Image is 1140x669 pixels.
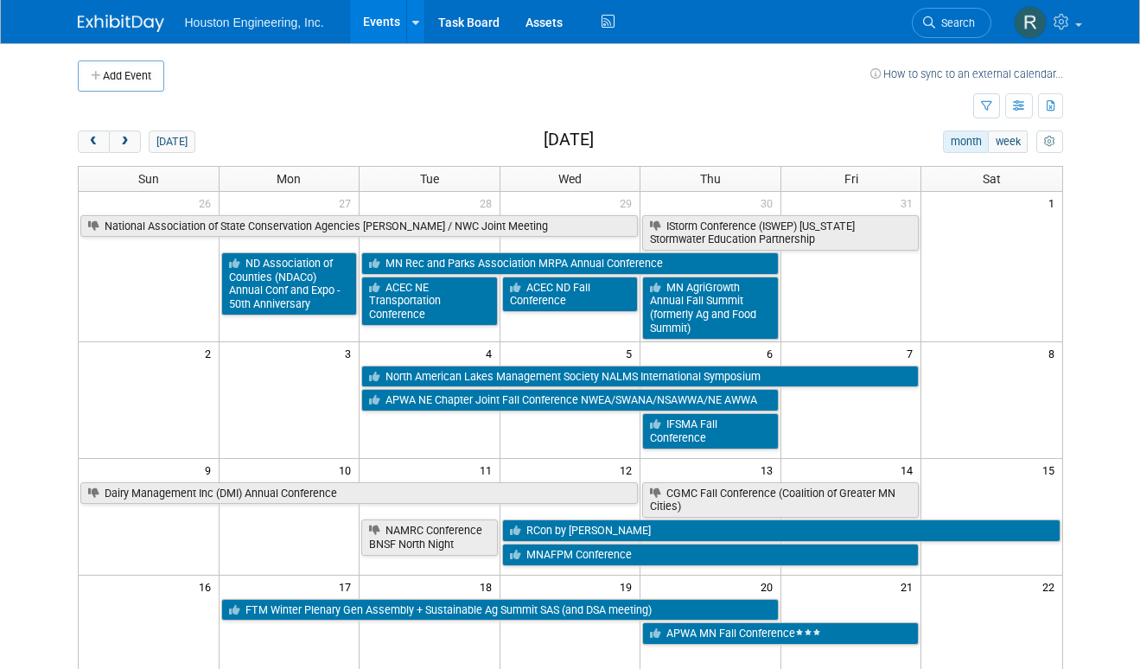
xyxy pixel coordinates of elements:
[197,576,219,597] span: 16
[361,252,779,275] a: MN Rec and Parks Association MRPA Annual Conference
[558,172,582,186] span: Wed
[221,252,358,315] a: ND Association of Counties (NDACo) Annual Conf and Expo - 50th Anniversary
[149,131,194,153] button: [DATE]
[78,131,110,153] button: prev
[988,131,1028,153] button: week
[618,192,640,213] span: 29
[905,342,920,364] span: 7
[642,413,779,449] a: IFSMA Fall Conference
[642,482,919,518] a: CGMC Fall Conference (Coalition of Greater MN Cities)
[484,342,500,364] span: 4
[759,192,780,213] span: 30
[912,8,991,38] a: Search
[478,459,500,481] span: 11
[138,172,159,186] span: Sun
[478,576,500,597] span: 18
[337,576,359,597] span: 17
[420,172,439,186] span: Tue
[544,131,594,150] h2: [DATE]
[844,172,858,186] span: Fri
[983,172,1001,186] span: Sat
[80,482,639,505] a: Dairy Management Inc (DMI) Annual Conference
[361,389,779,411] a: APWA NE Chapter Joint Fall Conference NWEA/SWANA/NSAWWA/NE AWWA
[221,599,779,621] a: FTM Winter Plenary Gen Assembly + Sustainable Ag Summit SAS (and DSA meeting)
[765,342,780,364] span: 6
[343,342,359,364] span: 3
[899,459,920,481] span: 14
[1044,137,1055,148] i: Personalize Calendar
[899,192,920,213] span: 31
[337,192,359,213] span: 27
[935,16,975,29] span: Search
[642,215,919,251] a: IStorm Conference (ISWEP) [US_STATE] Stormwater Education Partnership
[1014,6,1047,39] img: Rachel Smith
[502,277,639,312] a: ACEC ND Fall Conference
[642,622,919,645] a: APWA MN Fall Conference
[277,172,301,186] span: Mon
[203,459,219,481] span: 9
[197,192,219,213] span: 26
[203,342,219,364] span: 2
[618,576,640,597] span: 19
[1041,459,1062,481] span: 15
[185,16,324,29] span: Houston Engineering, Inc.
[80,215,639,238] a: National Association of State Conservation Agencies [PERSON_NAME] / NWC Joint Meeting
[624,342,640,364] span: 5
[502,519,1060,542] a: RCon by [PERSON_NAME]
[759,576,780,597] span: 20
[361,519,498,555] a: NAMRC Conference BNSF North Night
[759,459,780,481] span: 13
[1047,192,1062,213] span: 1
[870,67,1063,80] a: How to sync to an external calendar...
[502,544,920,566] a: MNAFPM Conference
[1036,131,1062,153] button: myCustomButton
[361,366,919,388] a: North American Lakes Management Society NALMS International Symposium
[700,172,721,186] span: Thu
[337,459,359,481] span: 10
[78,15,164,32] img: ExhibitDay
[109,131,141,153] button: next
[1047,342,1062,364] span: 8
[943,131,989,153] button: month
[361,277,498,326] a: ACEC NE Transportation Conference
[899,576,920,597] span: 21
[642,277,779,340] a: MN AgriGrowth Annual Fall Summit (formerly Ag and Food Summit)
[78,61,164,92] button: Add Event
[478,192,500,213] span: 28
[618,459,640,481] span: 12
[1041,576,1062,597] span: 22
